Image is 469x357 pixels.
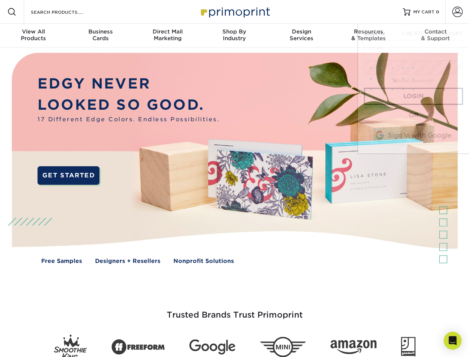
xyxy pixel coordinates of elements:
[134,28,201,42] div: Marketing
[95,257,160,266] a: Designers + Resellers
[402,30,463,36] span: CREATE AN ACCOUNT
[268,28,335,42] div: Services
[413,9,434,15] span: MY CART
[364,30,385,36] span: SIGN IN
[330,340,377,354] img: Amazon
[444,332,462,350] div: Open Intercom Messenger
[364,88,463,105] a: Login
[401,337,416,357] img: Goodwill
[38,115,219,124] span: 17 Different Edge Colors. Endless Possibilities.
[201,28,268,35] span: Shop By
[38,73,219,94] p: EDGY NEVER
[268,24,335,48] a: DesignServices
[189,340,235,355] img: Google
[364,111,463,120] div: OR
[134,24,201,48] a: Direct MailMarketing
[335,28,402,42] div: & Templates
[41,257,82,266] a: Free Samples
[134,28,201,35] span: Direct Mail
[38,94,219,116] p: LOOKED SO GOOD.
[393,78,434,83] a: forgot password?
[38,166,100,185] a: GET STARTED
[364,40,463,54] input: Email
[30,7,102,16] input: SEARCH PRODUCTS.....
[335,28,402,35] span: Resources
[67,24,134,48] a: BusinessCards
[67,28,134,35] span: Business
[201,24,268,48] a: Shop ByIndustry
[201,28,268,42] div: Industry
[17,292,452,329] h3: Trusted Brands Trust Primoprint
[173,257,234,266] a: Nonprofit Solutions
[268,28,335,35] span: Design
[67,28,134,42] div: Cards
[198,4,272,20] img: Primoprint
[335,24,402,48] a: Resources& Templates
[436,9,439,15] span: 0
